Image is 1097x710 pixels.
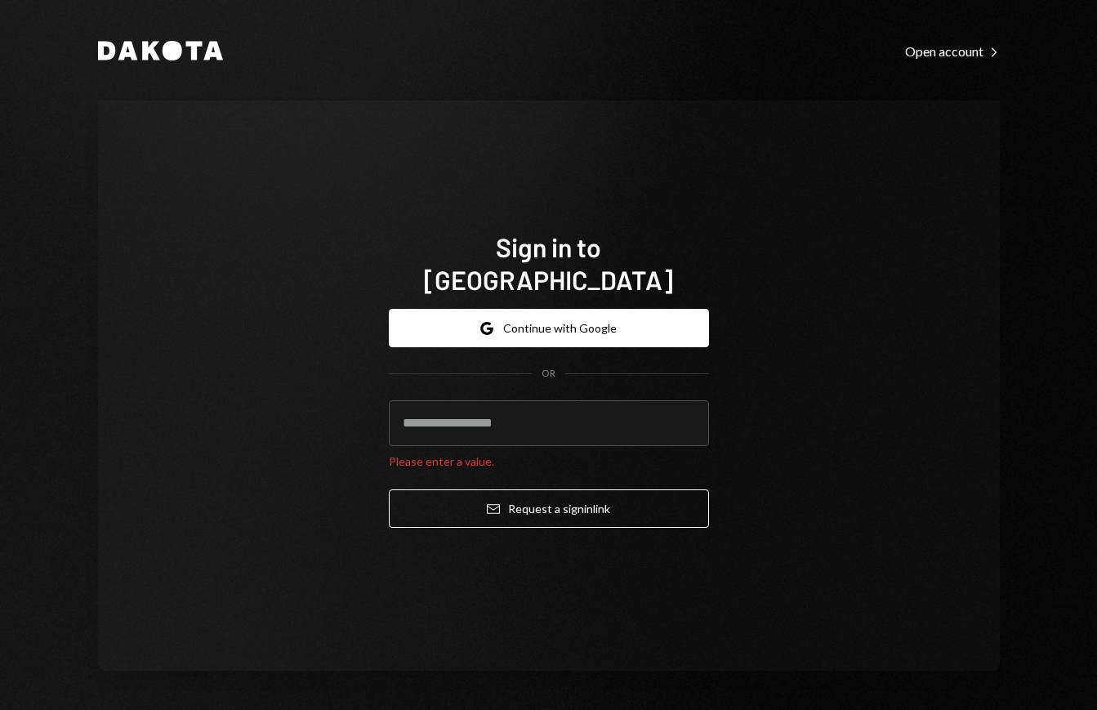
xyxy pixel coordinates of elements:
[389,453,709,470] div: Please enter a value.
[389,230,709,296] h1: Sign in to [GEOGRAPHIC_DATA]
[389,309,709,347] button: Continue with Google
[905,42,1000,60] a: Open account
[905,43,1000,60] div: Open account
[542,367,555,381] div: OR
[389,489,709,528] button: Request a signinlink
